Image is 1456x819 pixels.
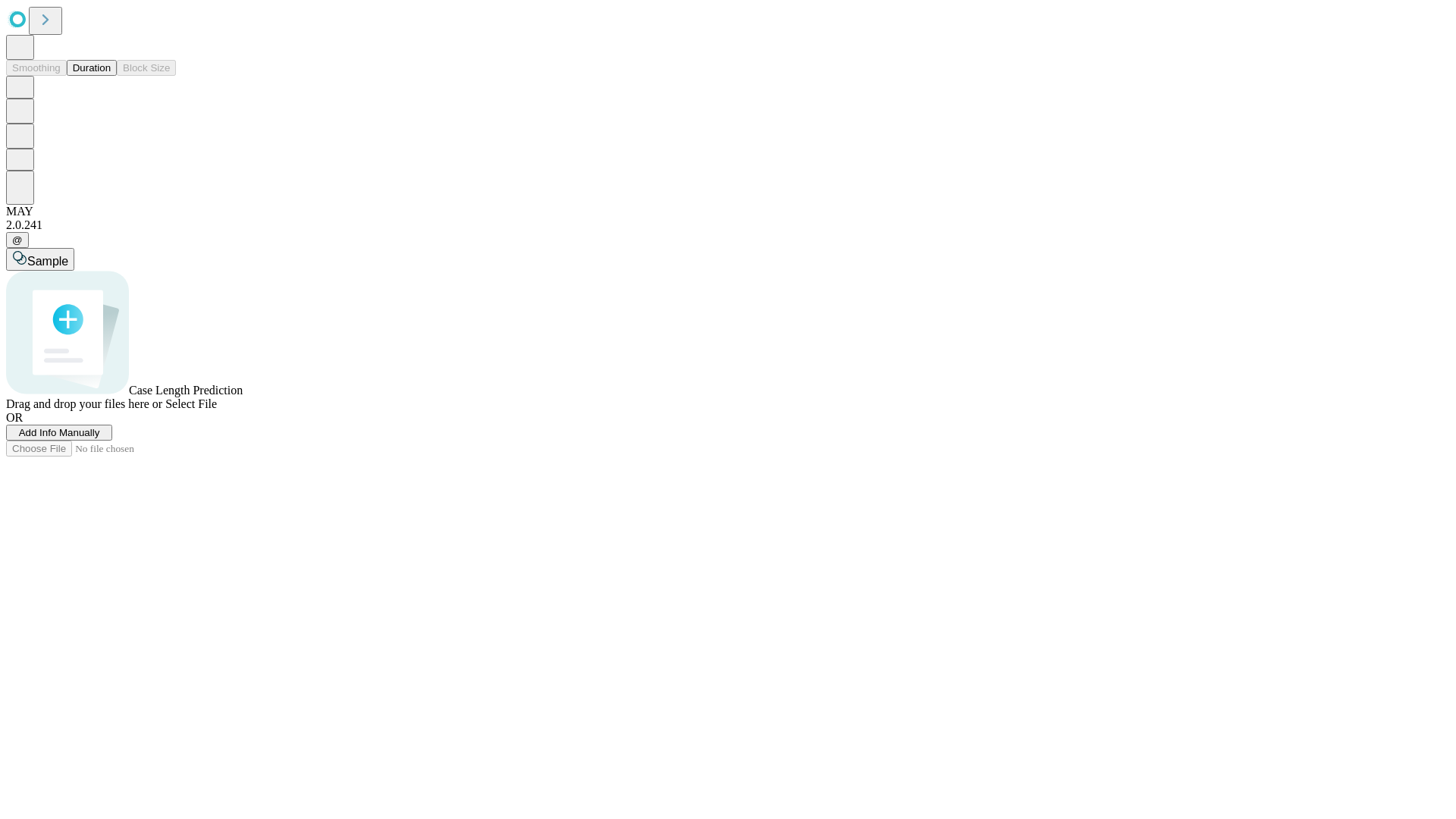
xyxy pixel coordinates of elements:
[19,427,100,438] span: Add Info Manually
[6,425,112,441] button: Add Info Manually
[117,60,176,76] button: Block Size
[129,384,243,397] span: Case Length Prediction
[6,205,1450,218] div: MAY
[6,397,162,410] span: Drag and drop your files here or
[165,397,217,410] span: Select File
[67,60,117,76] button: Duration
[27,255,68,268] span: Sample
[12,234,23,246] span: @
[6,411,23,424] span: OR
[6,218,1450,232] div: 2.0.241
[6,60,67,76] button: Smoothing
[6,248,74,271] button: Sample
[6,232,29,248] button: @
